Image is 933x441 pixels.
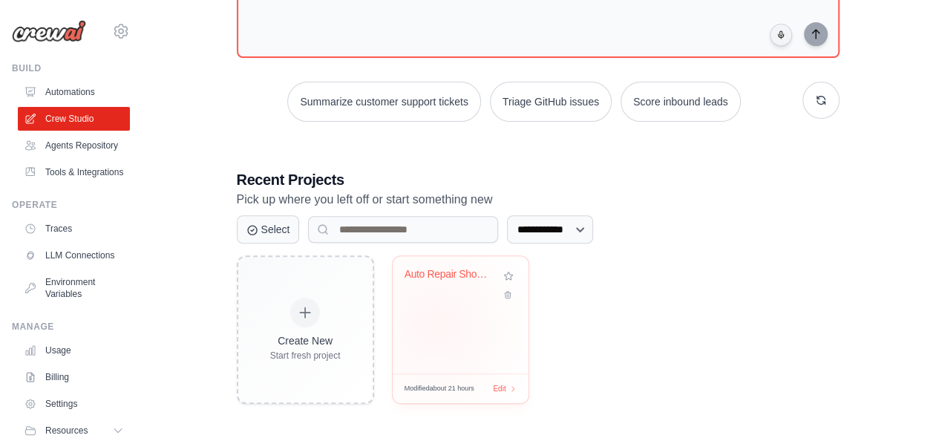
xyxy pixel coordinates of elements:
button: Score inbound leads [621,82,741,122]
button: Click to speak your automation idea [770,24,792,46]
a: Billing [18,365,130,389]
p: Pick up where you left off or start something new [237,190,839,209]
a: LLM Connections [18,244,130,267]
a: Usage [18,339,130,362]
button: Get new suggestions [802,82,839,119]
a: Traces [18,217,130,241]
a: Environment Variables [18,270,130,306]
span: Resources [45,425,88,437]
h3: Recent Projects [237,169,839,190]
a: Settings [18,392,130,416]
button: Summarize customer support tickets [287,82,480,122]
div: Operate [12,199,130,211]
div: Create New [270,333,341,348]
div: Start fresh project [270,350,341,362]
a: Crew Studio [18,107,130,131]
a: Automations [18,80,130,104]
div: Manage [12,321,130,333]
span: Modified about 21 hours [405,384,474,394]
span: Edit [493,383,505,394]
a: Tools & Integrations [18,160,130,184]
a: Agents Repository [18,134,130,157]
img: Logo [12,20,86,42]
button: Select [237,215,300,244]
div: Build [12,62,130,74]
button: Delete project [500,287,517,302]
div: Auto Repair Shop Management System [405,268,494,281]
button: Add to favorites [500,268,517,284]
button: Triage GitHub issues [490,82,612,122]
